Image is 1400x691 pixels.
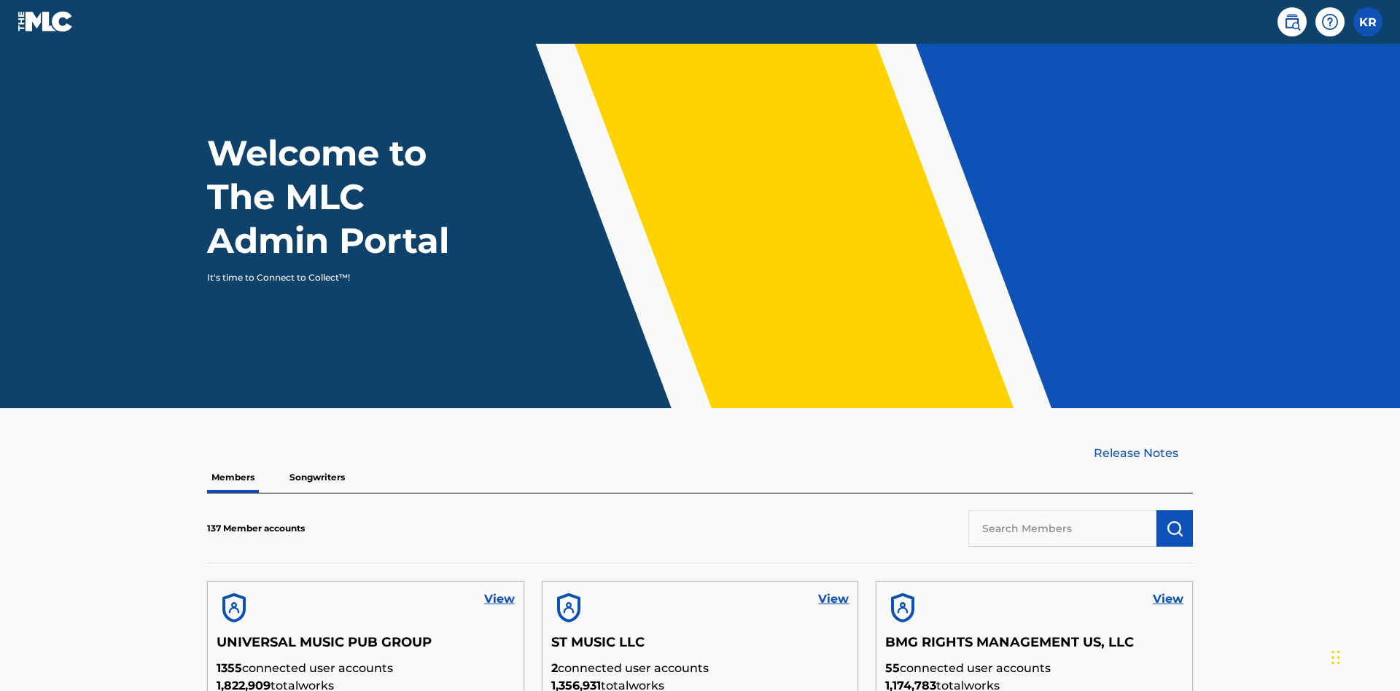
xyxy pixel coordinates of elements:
h5: ST MUSIC LLC [551,634,849,660]
img: account [885,590,920,625]
p: Songwriters [285,462,349,493]
p: connected user accounts [551,660,849,677]
img: account [551,590,586,625]
img: MLC Logo [17,11,74,32]
img: help [1321,13,1339,31]
h5: BMG RIGHTS MANAGEMENT US, LLC [885,634,1183,660]
p: connected user accounts [217,660,515,677]
h5: UNIVERSAL MUSIC PUB GROUP [217,634,515,660]
a: Public Search [1277,7,1307,36]
span: 2 [551,661,558,675]
a: Release Notes [1094,445,1193,462]
div: Drag [1331,636,1340,679]
p: connected user accounts [885,660,1183,677]
img: Search Works [1166,520,1183,537]
a: View [484,590,515,608]
span: 1355 [217,661,242,675]
span: 55 [885,661,900,675]
a: View [818,590,849,608]
a: View [1153,590,1183,608]
p: 137 Member accounts [207,522,305,535]
p: Members [207,462,259,493]
input: Search Members [968,510,1156,547]
h1: Welcome to The MLC Admin Portal [207,131,480,262]
div: User Menu [1353,7,1382,36]
img: search [1283,13,1301,31]
iframe: Chat Widget [1327,621,1400,691]
p: It's time to Connect to Collect™! [207,271,460,284]
div: Help [1315,7,1345,36]
img: account [217,590,252,625]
